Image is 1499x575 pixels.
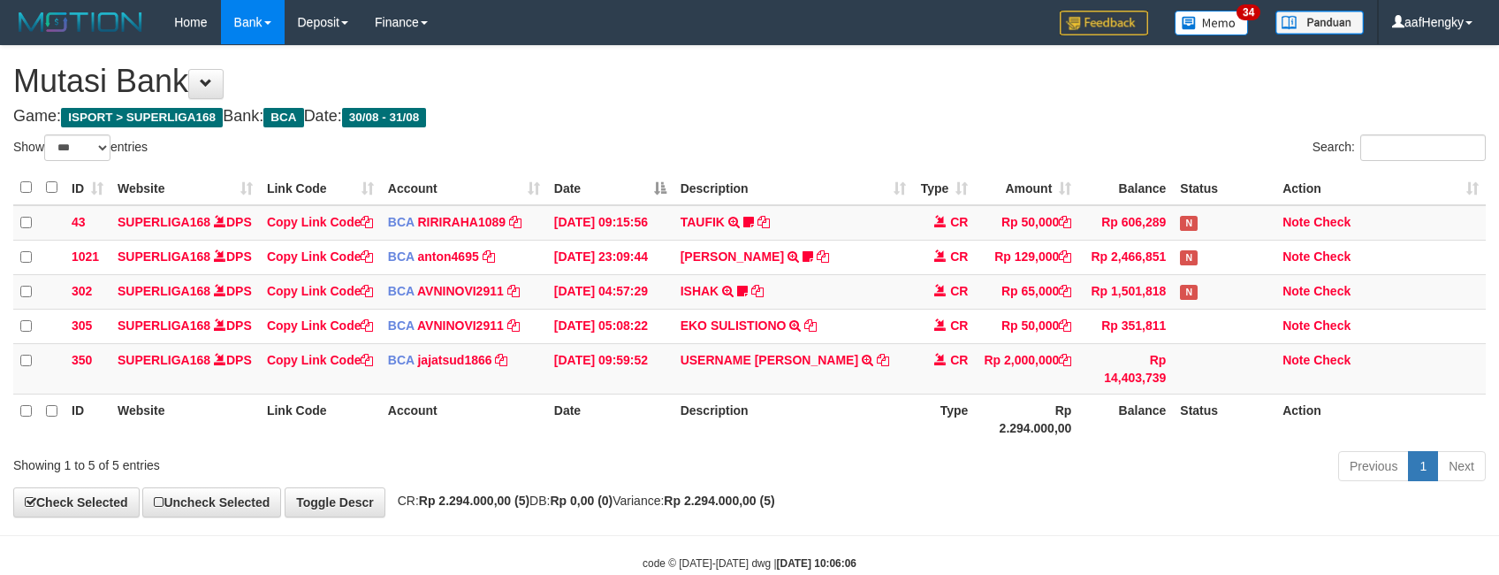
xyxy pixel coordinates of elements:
[1059,215,1071,229] a: Copy Rp 50,000 to clipboard
[1313,215,1351,229] a: Check
[1282,215,1310,229] a: Note
[267,353,374,367] a: Copy Link Code
[975,309,1078,343] td: Rp 50,000
[110,343,260,394] td: DPS
[118,249,210,264] a: SUPERLIGA168
[975,240,1078,274] td: Rp 129,000
[673,171,914,205] th: Description: activate to sort column ascending
[419,494,529,508] strong: Rp 2.294.000,00 (5)
[950,215,968,229] span: CR
[381,171,547,205] th: Account: activate to sort column ascending
[388,353,415,367] span: BCA
[267,284,374,298] a: Copy Link Code
[547,274,673,309] td: [DATE] 04:57:29
[1078,343,1173,394] td: Rp 14,403,739
[547,171,673,205] th: Date: activate to sort column descending
[664,494,774,508] strong: Rp 2.294.000,00 (5)
[1313,318,1351,333] a: Check
[13,108,1486,126] h4: Game: Bank: Date:
[950,318,968,333] span: CR
[1282,318,1310,333] a: Note
[65,171,110,205] th: ID: activate to sort column ascending
[1059,249,1071,264] a: Copy Rp 129,000 to clipboard
[804,318,817,333] a: Copy EKO SULISTIONO to clipboard
[72,318,92,333] span: 305
[1282,249,1310,264] a: Note
[1313,353,1351,367] a: Check
[495,353,507,367] a: Copy jajatsud1866 to clipboard
[417,215,506,229] a: RIRIRAHA1089
[110,171,260,205] th: Website: activate to sort column ascending
[1282,353,1310,367] a: Note
[118,353,210,367] a: SUPERLIGA168
[975,274,1078,309] td: Rp 65,000
[1059,353,1071,367] a: Copy Rp 2,000,000 to clipboard
[110,394,260,444] th: Website
[388,249,415,264] span: BCA
[110,205,260,241] td: DPS
[1408,451,1438,481] a: 1
[72,284,92,298] span: 302
[1180,285,1198,300] span: Has Note
[388,318,415,333] span: BCA
[1275,394,1486,444] th: Action
[1236,4,1260,20] span: 34
[1275,11,1364,34] img: panduan.png
[110,309,260,343] td: DPS
[681,284,719,298] a: ISHAK
[1175,11,1249,35] img: Button%20Memo.svg
[681,353,858,367] a: USERNAME [PERSON_NAME]
[267,249,374,264] a: Copy Link Code
[950,353,968,367] span: CR
[72,249,99,264] span: 1021
[777,557,856,570] strong: [DATE] 10:06:06
[1060,11,1148,35] img: Feedback.jpg
[1078,274,1173,309] td: Rp 1,501,818
[417,353,491,367] a: jajatsud1866
[507,318,520,333] a: Copy AVNINOVI2911 to clipboard
[1078,394,1173,444] th: Balance
[950,284,968,298] span: CR
[1313,134,1486,161] label: Search:
[1180,216,1198,231] span: Has Note
[681,318,787,333] a: EKO SULISTIONO
[260,394,381,444] th: Link Code
[13,64,1486,99] h1: Mutasi Bank
[1313,284,1351,298] a: Check
[547,205,673,241] td: [DATE] 09:15:56
[1180,250,1198,265] span: Has Note
[388,215,415,229] span: BCA
[118,215,210,229] a: SUPERLIGA168
[13,487,140,517] a: Check Selected
[483,249,495,264] a: Copy anton4695 to clipboard
[118,284,210,298] a: SUPERLIGA168
[975,343,1078,394] td: Rp 2,000,000
[260,171,381,205] th: Link Code: activate to sort column ascending
[417,284,504,298] a: AVNINOVI2911
[975,394,1078,444] th: Rp 2.294.000,00
[751,284,764,298] a: Copy ISHAK to clipboard
[61,108,223,127] span: ISPORT > SUPERLIGA168
[681,215,725,229] a: TAUFIK
[267,215,374,229] a: Copy Link Code
[1078,171,1173,205] th: Balance
[110,274,260,309] td: DPS
[72,215,86,229] span: 43
[913,394,975,444] th: Type
[547,240,673,274] td: [DATE] 23:09:44
[1360,134,1486,161] input: Search:
[142,487,281,517] a: Uncheck Selected
[388,284,415,298] span: BCA
[44,134,110,161] select: Showentries
[681,249,784,264] a: [PERSON_NAME]
[13,449,612,474] div: Showing 1 to 5 of 5 entries
[1173,171,1275,205] th: Status
[547,394,673,444] th: Date
[389,494,775,508] span: CR: DB: Variance:
[547,309,673,343] td: [DATE] 05:08:22
[1078,205,1173,241] td: Rp 606,289
[877,353,889,367] a: Copy USERNAME NABINABI SULAIMAN to clipboard
[757,215,770,229] a: Copy TAUFIK to clipboard
[1173,394,1275,444] th: Status
[1282,284,1310,298] a: Note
